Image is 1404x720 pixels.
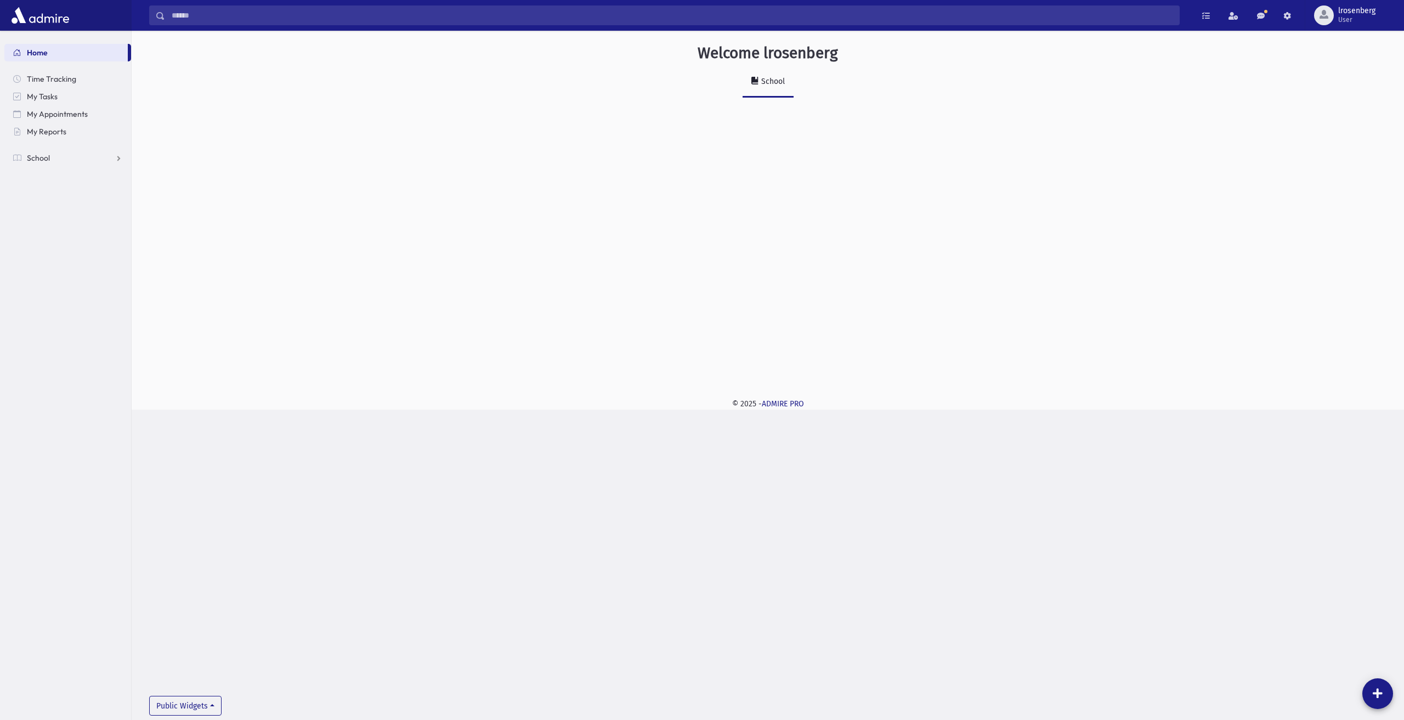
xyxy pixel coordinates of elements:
[4,70,131,88] a: Time Tracking
[4,88,131,105] a: My Tasks
[698,44,838,63] h3: Welcome lrosenberg
[149,696,222,716] button: Public Widgets
[27,48,48,58] span: Home
[762,399,804,409] a: ADMIRE PRO
[149,398,1386,410] div: © 2025 -
[1338,15,1375,24] span: User
[1338,7,1375,15] span: lrosenberg
[27,153,50,163] span: School
[759,77,785,86] div: School
[27,74,76,84] span: Time Tracking
[9,4,72,26] img: AdmirePro
[4,149,131,167] a: School
[4,105,131,123] a: My Appointments
[743,67,794,98] a: School
[27,127,66,137] span: My Reports
[27,92,58,101] span: My Tasks
[4,123,131,140] a: My Reports
[27,109,88,119] span: My Appointments
[4,44,128,61] a: Home
[165,5,1179,25] input: Search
